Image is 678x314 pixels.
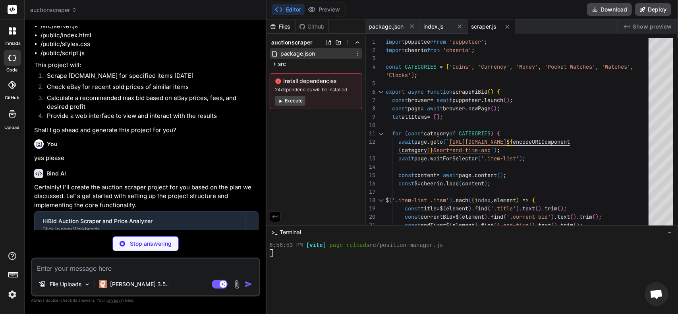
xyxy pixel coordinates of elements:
div: 18 [366,196,375,204]
span: await [437,96,452,104]
span: ; [471,46,475,54]
span: ( [557,205,560,212]
span: { [497,88,500,95]
span: find [475,205,487,212]
span: = [452,213,456,220]
span: category [424,130,449,137]
span: ; [440,113,443,120]
span: , [510,63,513,70]
span: ( [398,146,402,154]
p: [PERSON_NAME] 3.5.. [110,280,169,288]
span: 6:56:53 PM [270,242,303,249]
span: CATEGORIES [405,63,437,70]
span: . [481,96,484,104]
span: 24 dependencies will be installed [275,87,357,93]
span: , [491,196,494,204]
span: ) [516,205,519,212]
span: ; [497,105,500,112]
span: ( [503,213,506,220]
span: . [471,205,475,212]
span: $ [446,222,449,229]
li: Calculate a recommended max bid based on eBay prices, fees, and desired profit [41,94,259,112]
div: 3 [366,54,375,63]
span: ( [487,205,491,212]
span: import [386,46,405,54]
span: => [522,196,529,204]
img: Pick Models [84,281,91,288]
span: . [465,105,468,112]
span: ) [573,213,576,220]
span: ) [484,180,487,187]
span: − [667,228,672,236]
span: ( [471,196,475,204]
div: Click to collapse the range. [376,88,386,96]
span: ; [487,180,491,187]
span: await [443,171,459,179]
p: Certainly! I'll create the auction scraper project for you based on the plan we discussed. Let's ... [34,183,259,210]
span: src/position-manager.js [366,242,443,249]
span: ; [503,171,506,179]
span: = [443,222,446,229]
span: category [402,146,427,154]
span: ) [468,205,471,212]
span: 'cheerio' [443,46,471,54]
label: threads [4,40,21,47]
span: { [532,196,535,204]
span: title [421,205,437,212]
span: ( [468,196,471,204]
span: ( [503,96,506,104]
span: function [427,88,452,95]
span: ; [497,146,500,154]
div: Github [296,23,328,31]
span: ) [449,196,452,204]
span: each [456,196,468,204]
span: = [440,63,443,70]
span: find [491,213,503,220]
div: 20 [366,213,375,221]
span: browser [408,96,430,104]
span: privacy [106,298,121,302]
div: 15 [366,171,375,179]
span: Install dependencies [275,77,357,85]
span: src [278,60,286,68]
span: export [386,88,405,95]
button: − [666,226,673,239]
span: ` [446,138,449,145]
div: 8 [366,104,375,113]
p: Shall I go ahead and generate this project for you? [34,126,259,135]
button: Preview [305,4,344,15]
span: $ [456,213,459,220]
span: ) [491,130,494,137]
li: /src/server.js [41,22,259,31]
button: Download [587,3,632,16]
span: encodeURIComponent [513,138,570,145]
span: ; [510,96,513,104]
span: ) [494,146,497,154]
span: ) [551,213,554,220]
span: ( [459,213,462,220]
img: attachment [232,280,241,289]
span: ( [478,155,481,162]
span: { [510,138,513,145]
span: ) [484,213,487,220]
span: ; [579,222,583,229]
span: ( [443,205,446,212]
span: = [437,205,440,212]
span: package.json [280,49,316,58]
span: 'Money' [516,63,538,70]
span: 'puppeteer' [449,38,484,45]
div: 1 [366,38,375,46]
li: Scrape [DOMAIN_NAME] for specified items [DATE] [41,71,259,83]
span: ) [506,96,510,104]
span: page [414,155,427,162]
span: scrapeHiBid [452,88,487,95]
span: . [576,213,579,220]
span: ) [500,171,503,179]
div: Click to collapse the range. [376,129,386,138]
div: HiBid Auction Scraper and Price Analyzer [42,217,237,225]
span: } [430,146,433,154]
span: newPage [468,105,491,112]
span: endTime [421,222,443,229]
p: This project will: [34,61,259,70]
span: [ [446,63,449,70]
